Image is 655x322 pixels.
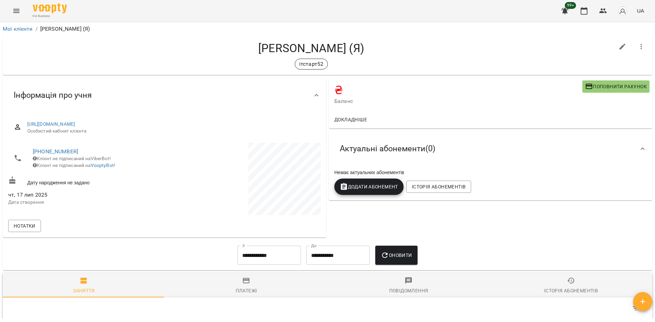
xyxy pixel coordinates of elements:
[628,300,644,317] button: Фільтр
[634,4,647,17] button: UA
[637,7,644,14] span: UA
[375,246,417,265] button: Оновити
[3,78,326,113] div: Інформація про учня
[7,175,164,187] div: Дату народження не задано
[406,181,471,193] button: Історія абонементів
[3,25,652,33] nav: breadcrumb
[33,163,115,168] span: Клієнт не підписаний на !
[299,60,323,68] p: ітстарт52
[27,121,75,127] a: [URL][DOMAIN_NAME]
[582,80,650,93] button: Поповнити рахунок
[236,287,257,295] div: Платежі
[35,25,38,33] li: /
[33,14,67,18] span: For Business
[585,82,647,91] span: Поповнити рахунок
[389,287,428,295] div: Повідомлення
[8,191,163,199] span: чт, 17 лип 2025
[14,222,35,230] span: Нотатки
[334,116,367,124] span: Докладніше
[332,113,370,126] button: Докладніше
[3,297,652,319] div: Table Toolbar
[340,143,435,154] span: Актуальні абонементи ( 0 )
[8,220,41,232] button: Нотатки
[91,163,114,168] a: VooptyBot
[412,183,466,191] span: Історія абонементів
[544,287,598,295] div: Історія абонементів
[33,3,67,13] img: Voopty Logo
[27,128,315,135] span: Особистий кабінет клієнта
[40,25,90,33] p: [PERSON_NAME] (Я)
[8,199,163,206] p: Дата створення
[340,183,398,191] span: Додати Абонемент
[334,179,404,195] button: Додати Абонемент
[329,131,652,166] div: Актуальні абонементи(0)
[381,251,412,259] span: Оновити
[334,83,582,97] h4: ₴
[8,41,614,55] h4: [PERSON_NAME] (Я)
[333,168,648,177] div: Немає актуальних абонементів
[334,97,582,105] span: Баланс
[3,26,33,32] a: Мої клієнти
[33,148,78,155] a: [PHONE_NUMBER]
[295,59,328,70] div: ітстарт52
[73,287,95,295] div: Заняття
[14,90,92,101] span: Інформація про учня
[33,156,111,161] span: Клієнт не підписаний на ViberBot!
[618,6,627,16] img: avatar_s.png
[565,2,576,9] span: 99+
[8,3,25,19] button: Menu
